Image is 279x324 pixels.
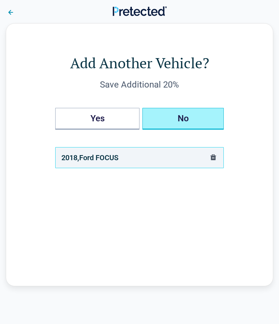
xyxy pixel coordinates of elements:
[35,79,244,90] div: Save Additional 20%
[55,108,139,130] button: Yes
[209,153,218,163] button: delete
[61,152,118,163] div: 2018 , Ford FOCUS
[55,108,224,130] div: Add Another Vehicles?
[35,53,244,73] h1: Add Another Vehicle?
[142,108,224,130] button: No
